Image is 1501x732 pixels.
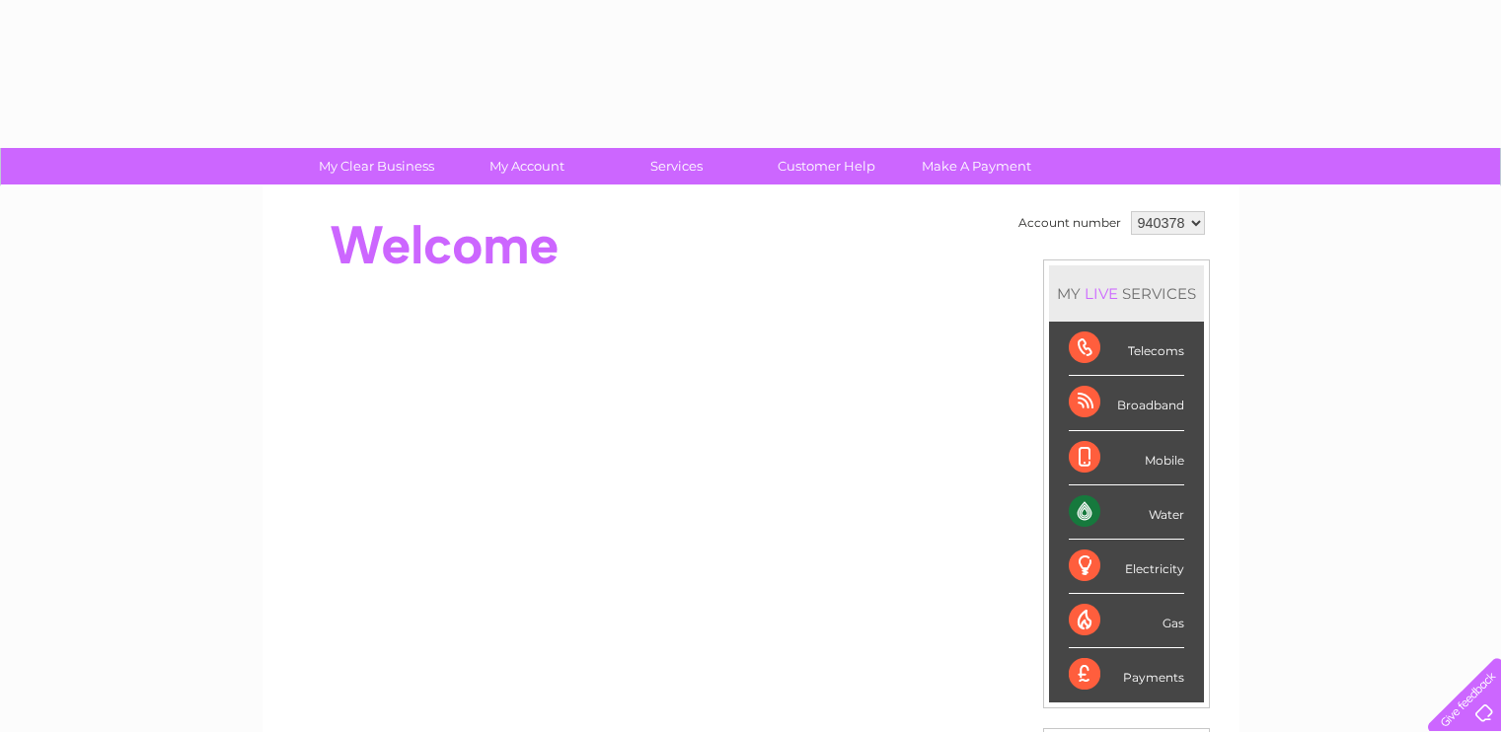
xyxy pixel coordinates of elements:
[1013,206,1126,240] td: Account number
[895,148,1058,184] a: Make A Payment
[1069,540,1184,594] div: Electricity
[1069,594,1184,648] div: Gas
[1069,485,1184,540] div: Water
[445,148,608,184] a: My Account
[1069,376,1184,430] div: Broadband
[595,148,758,184] a: Services
[1069,322,1184,376] div: Telecoms
[1049,265,1204,322] div: MY SERVICES
[1081,284,1122,303] div: LIVE
[295,148,458,184] a: My Clear Business
[1069,431,1184,485] div: Mobile
[745,148,908,184] a: Customer Help
[1069,648,1184,701] div: Payments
